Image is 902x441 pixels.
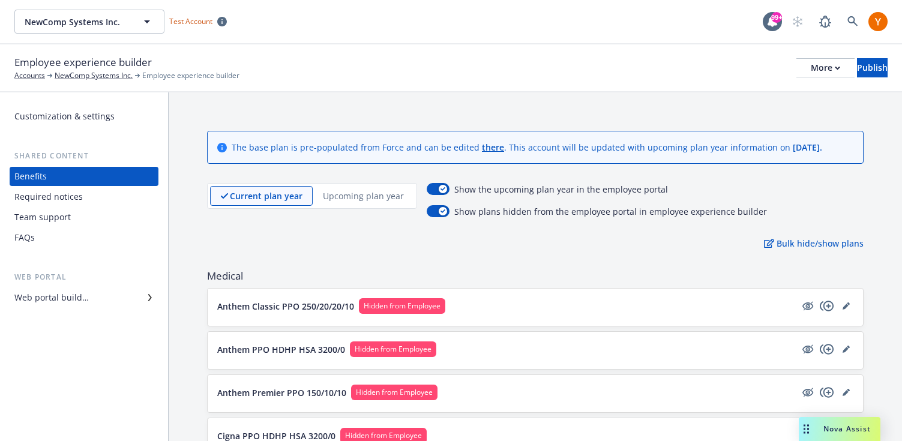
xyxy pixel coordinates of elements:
div: 99+ [771,12,782,23]
div: FAQs [14,228,35,247]
span: Hidden from Employee [345,430,422,441]
div: Drag to move [799,417,814,441]
button: Anthem Classic PPO 250/20/20/10Hidden from Employee [217,298,796,314]
button: Nova Assist [799,417,880,441]
a: hidden [801,385,815,400]
span: Hidden from Employee [356,387,433,398]
div: Required notices [14,187,83,206]
span: Employee experience builder [142,70,239,81]
a: copyPlus [820,385,834,400]
div: Team support [14,208,71,227]
p: Current plan year [230,190,302,202]
span: . This account will be updated with upcoming plan year information on [504,142,793,153]
a: Team support [10,208,158,227]
a: Report a Bug [813,10,837,34]
span: Show the upcoming plan year in the employee portal [454,183,668,196]
button: NewComp Systems Inc. [14,10,164,34]
a: Required notices [10,187,158,206]
div: Shared content [10,150,158,162]
img: photo [868,12,888,31]
span: Test Account [164,15,232,28]
span: Hidden from Employee [364,301,440,311]
button: Anthem PPO HDHP HSA 3200/0Hidden from Employee [217,341,796,357]
a: Benefits [10,167,158,186]
div: Web portal builder [14,288,89,307]
a: copyPlus [820,342,834,356]
a: Accounts [14,70,45,81]
a: editPencil [839,385,853,400]
button: Publish [857,58,888,77]
a: editPencil [839,342,853,356]
p: Upcoming plan year [323,190,404,202]
p: Bulk hide/show plans [764,237,864,250]
a: NewComp Systems Inc. [55,70,133,81]
div: Customization & settings [14,107,115,126]
span: Test Account [169,16,212,26]
p: Anthem Classic PPO 250/20/20/10 [217,300,354,313]
a: copyPlus [820,299,834,313]
span: Employee experience builder [14,55,152,70]
span: [DATE] . [793,142,822,153]
a: there [482,142,504,153]
span: The base plan is pre-populated from Force and can be edited [232,142,482,153]
a: Start snowing [786,10,810,34]
button: Anthem Premier PPO 150/10/10Hidden from Employee [217,385,796,400]
span: Nova Assist [823,424,871,434]
span: NewComp Systems Inc. [25,16,128,28]
span: Medical [207,269,864,283]
span: Hidden from Employee [355,344,431,355]
a: Search [841,10,865,34]
p: Anthem PPO HDHP HSA 3200/0 [217,343,345,356]
div: Publish [857,59,888,77]
p: Anthem Premier PPO 150/10/10 [217,386,346,399]
a: Web portal builder [10,288,158,307]
a: hidden [801,342,815,356]
div: Benefits [14,167,47,186]
span: Show plans hidden from the employee portal in employee experience builder [454,205,767,218]
div: More [811,59,840,77]
a: hidden [801,299,815,313]
a: FAQs [10,228,158,247]
a: editPencil [839,299,853,313]
button: More [796,58,855,77]
a: Customization & settings [10,107,158,126]
div: Web portal [10,271,158,283]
